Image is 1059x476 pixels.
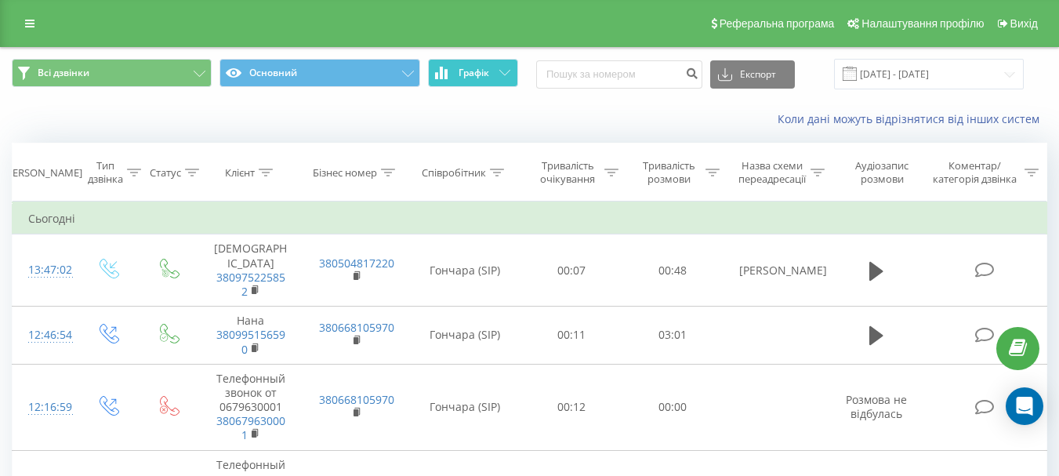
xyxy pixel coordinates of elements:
button: Графік [428,59,518,87]
td: Телефонный звонок от 0679630001 [198,364,303,450]
div: Коментар/категорія дзвінка [929,159,1021,186]
input: Пошук за номером [536,60,702,89]
td: Гончара (SIP) [408,307,521,365]
div: Open Intercom Messenger [1006,387,1043,425]
td: 03:01 [622,307,724,365]
div: 12:46:54 [28,320,61,351]
td: Сьогодні [13,203,1047,234]
span: Вихід [1010,17,1038,30]
td: Гончара (SIP) [408,364,521,450]
div: 12:16:59 [28,392,61,423]
a: 380668105970 [319,320,394,335]
a: 380668105970 [319,392,394,407]
a: 380679630001 [216,413,285,442]
a: 380995156590 [216,327,285,356]
button: Всі дзвінки [12,59,212,87]
div: Бізнес номер [313,166,377,180]
a: 380504817220 [319,256,394,271]
div: Клієнт [225,166,255,180]
td: 00:07 [521,234,622,307]
div: Співробітник [422,166,486,180]
div: Статус [150,166,181,180]
span: Налаштування профілю [861,17,984,30]
td: 00:11 [521,307,622,365]
div: Тривалість розмови [636,159,702,186]
div: Тип дзвінка [88,159,123,186]
td: 00:00 [622,364,724,450]
td: Нана [198,307,303,365]
a: 380975225852 [216,270,285,299]
div: Тривалість очікування [535,159,600,186]
td: [PERSON_NAME] [724,234,829,307]
div: Назва схеми переадресації [738,159,807,186]
div: [PERSON_NAME] [3,166,82,180]
span: Всі дзвінки [38,67,89,79]
td: 00:48 [622,234,724,307]
span: Реферальна програма [720,17,835,30]
td: Гончара (SIP) [408,234,521,307]
button: Експорт [710,60,795,89]
a: Коли дані можуть відрізнятися вiд інших систем [778,111,1047,126]
div: 13:47:02 [28,255,61,285]
button: Основний [219,59,419,87]
td: 00:12 [521,364,622,450]
div: Аудіозапис розмови [843,159,922,186]
span: Графік [459,67,489,78]
td: [DEMOGRAPHIC_DATA] [198,234,303,307]
span: Розмова не відбулась [846,392,907,421]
